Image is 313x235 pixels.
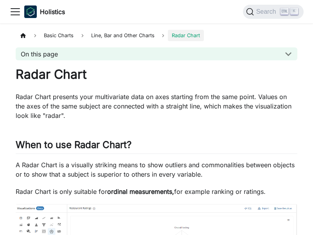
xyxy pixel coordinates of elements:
[40,30,77,41] span: Basic Charts
[40,7,65,16] b: Holistics
[87,30,158,41] span: Line, Bar and Other Charts
[16,30,31,41] a: Home page
[107,188,174,195] strong: ordinal measurements,
[16,92,297,120] p: Radar Chart presents your multivariate data on axes starting from the same point. Values on the a...
[16,139,297,154] h2: When to use Radar Chart?
[290,8,298,15] kbd: K
[24,5,65,18] a: HolisticsHolistics
[24,5,37,18] img: Holistics
[243,5,304,19] button: Search (Ctrl+K)
[16,30,297,41] nav: Breadcrumbs
[16,160,297,179] p: A Radar Chart is a visually striking means to show outliers and commonalities between objects or ...
[9,6,21,18] button: Toggle navigation bar
[254,8,281,15] span: Search
[168,30,204,41] span: Radar Chart
[16,47,297,60] button: On this page
[16,67,297,82] h1: Radar Chart
[16,187,297,196] p: Radar Chart is only suitable for for example ranking or ratings.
